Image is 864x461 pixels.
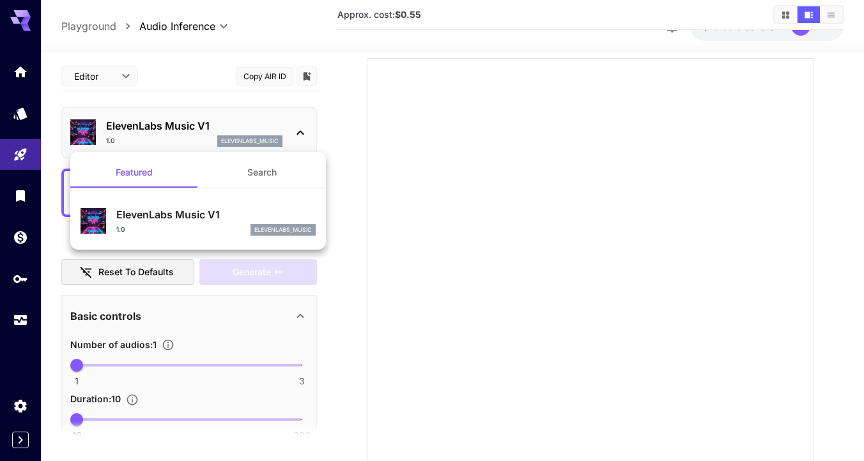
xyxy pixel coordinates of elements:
p: 1.0 [116,225,125,234]
p: elevenlabs_music [254,225,312,234]
button: Search [198,157,326,188]
div: ElevenLabs Music V11.0elevenlabs_music [81,202,316,241]
p: ElevenLabs Music V1 [116,207,316,222]
button: Featured [70,157,198,188]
